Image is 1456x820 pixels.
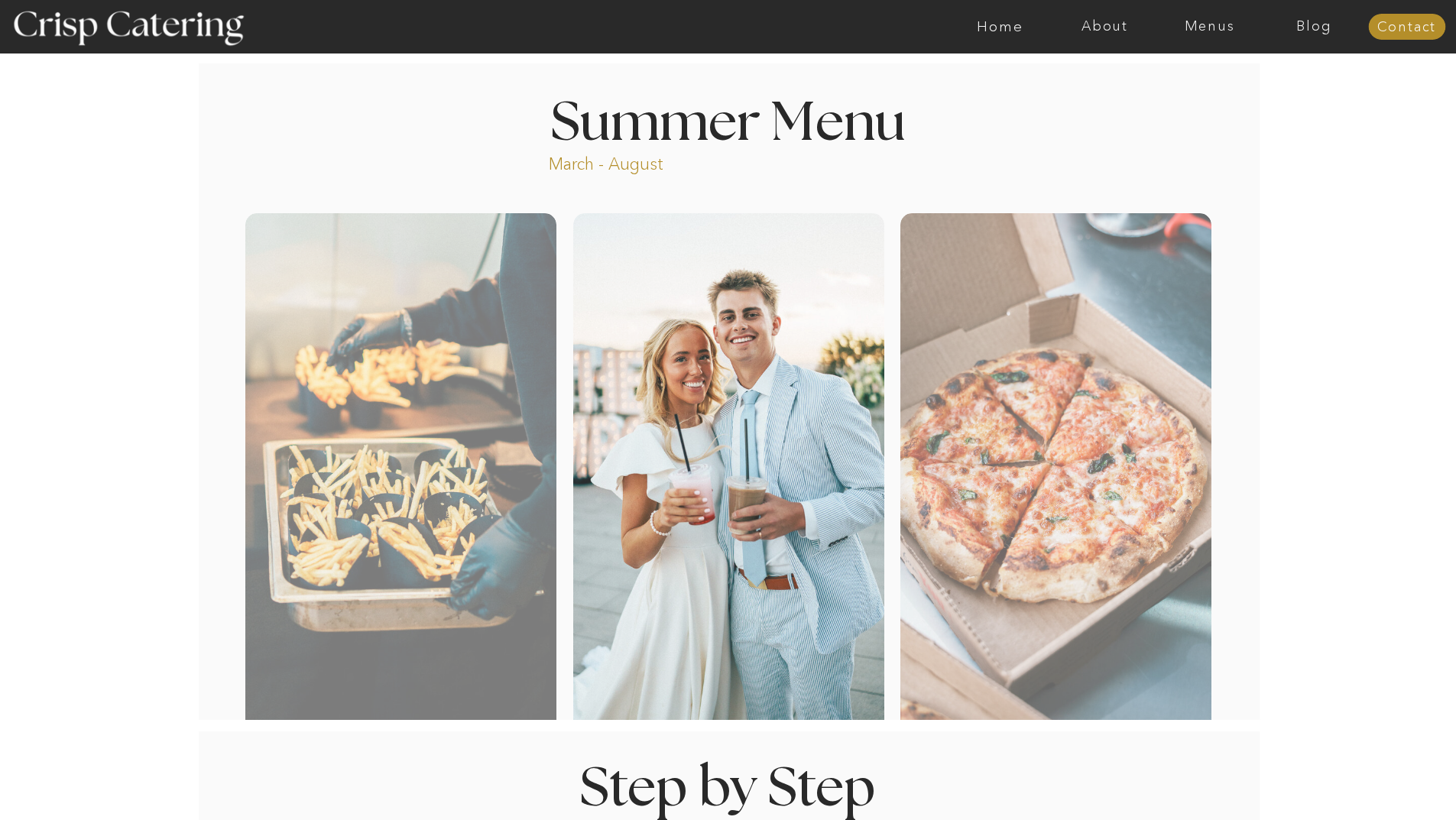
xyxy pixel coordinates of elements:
[1052,19,1157,34] a: About
[516,97,941,142] h1: Summer Menu
[1157,19,1262,34] a: Menus
[1262,19,1367,34] a: Blog
[549,153,759,170] p: March - August
[1368,20,1445,35] a: Contact
[515,763,940,808] h1: Step by Step
[948,19,1052,34] a: Home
